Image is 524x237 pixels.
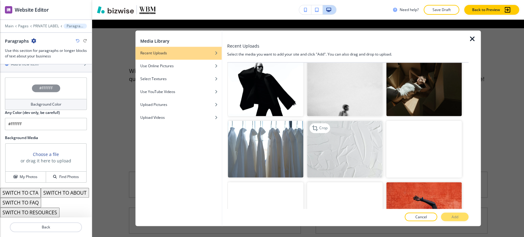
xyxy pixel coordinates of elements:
h4: Upload Videos [140,115,165,120]
h4: Use Online Pictures [140,63,174,69]
button: Upload Pictures [135,98,222,111]
p: Paragraphs [67,24,84,28]
button: Back [10,222,82,232]
h2: Paragraphs [5,38,29,44]
h4: Background Color [31,102,61,107]
h4: Use YouTube Videos [140,89,175,95]
p: Back to Preview [472,7,500,13]
img: editor icon [5,6,12,14]
button: Cancel [405,213,437,221]
button: Main [5,24,14,28]
button: Use YouTube Videos [135,85,222,98]
h2: Media Library [140,38,169,44]
img: Bizwise Logo [97,6,134,14]
p: Crop [319,126,328,131]
div: Crop [309,123,330,133]
h4: Find Photos [59,174,79,180]
p: Cancel [415,214,427,220]
button: Choose a file [33,151,59,157]
button: Select Textures [135,72,222,85]
button: PRIVATE LABEL [33,24,59,28]
h3: Use this section for paragraphs or longer blocks of text about your business [5,48,87,59]
h4: Upload Pictures [140,102,167,107]
button: Save Draft [424,5,459,15]
h4: Recent Uploads [140,50,167,56]
h4: Select Textures [140,76,167,82]
button: Pages [18,24,29,28]
h3: or drag it here to upload [21,157,71,164]
button: Recent Uploads [135,47,222,60]
h3: Recent Uploads [227,43,259,49]
h2: Any Color (dev only, be careful!) [5,110,60,115]
h3: Need help? [400,7,419,13]
button: #FFFFFFBackground Color [5,77,87,110]
button: Back to Preview [464,5,519,15]
button: Find Photos [46,172,86,182]
button: My Photos [6,172,46,182]
button: SWITCH TO ABOUT [41,188,89,198]
button: Upload Videos [135,111,222,124]
h4: My Photos [20,174,37,180]
p: Back [10,224,81,230]
h2: Background Media [5,135,87,141]
h2: Website Editor [15,6,49,14]
h4: #FFFFFF [39,85,53,91]
p: Save Draft [432,7,451,13]
button: Use Online Pictures [135,60,222,72]
button: Paragraphs [64,24,87,29]
div: Choose a fileor drag it here to uploadMy PhotosFind Photos [5,143,87,183]
h4: Select the media you want to add your site and click "Add". You can also drag and drop to upload. [227,52,468,57]
img: Your Logo [139,6,156,14]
